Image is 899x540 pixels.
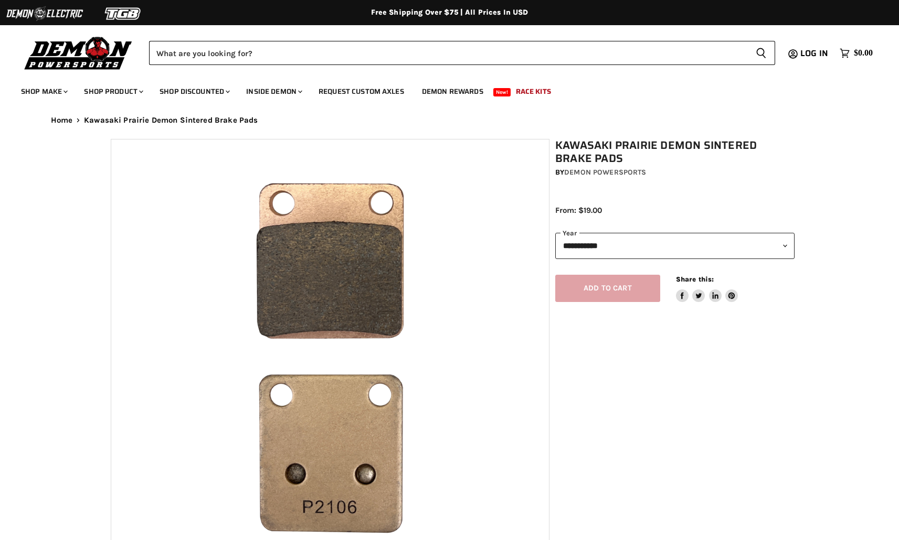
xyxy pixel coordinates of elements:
img: TGB Logo 2 [84,4,163,24]
h1: Kawasaki Prairie Demon Sintered Brake Pads [555,139,795,165]
img: Demon Electric Logo 2 [5,4,84,24]
span: Share this: [676,275,714,283]
a: Inside Demon [238,81,309,102]
button: Search [747,41,775,65]
a: Log in [796,49,834,58]
a: Race Kits [508,81,559,102]
a: $0.00 [834,46,878,61]
span: From: $19.00 [555,206,602,215]
a: Shop Make [13,81,74,102]
ul: Main menu [13,77,870,102]
a: Demon Powersports [564,168,646,177]
input: Search [149,41,747,65]
span: $0.00 [854,48,873,58]
aside: Share this: [676,275,738,303]
span: Kawasaki Prairie Demon Sintered Brake Pads [84,116,258,125]
select: year [555,233,795,258]
span: Log in [800,47,828,60]
a: Request Custom Axles [311,81,412,102]
a: Shop Product [76,81,150,102]
img: Demon Powersports [21,34,136,71]
div: by [555,167,795,178]
nav: Breadcrumbs [30,116,870,125]
a: Shop Discounted [152,81,236,102]
a: Home [51,116,73,125]
div: Free Shipping Over $75 | All Prices In USD [30,8,870,17]
a: Demon Rewards [414,81,491,102]
span: New! [493,88,511,96]
form: Product [149,41,775,65]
